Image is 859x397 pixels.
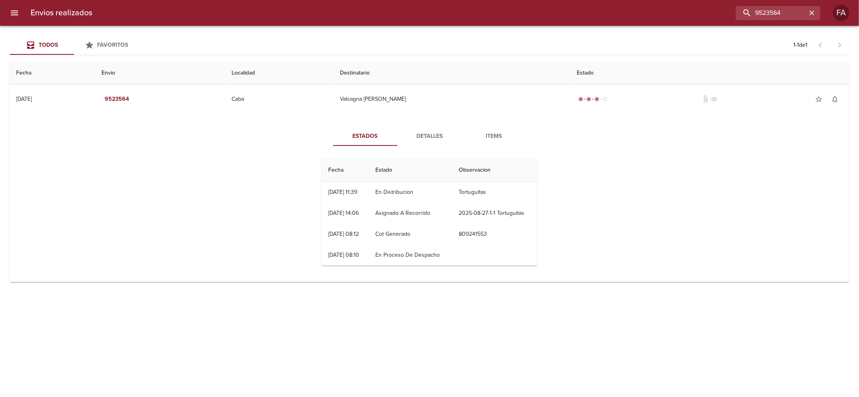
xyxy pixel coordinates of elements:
span: radio_button_checked [594,97,599,102]
button: Agregar a favoritos [811,91,827,107]
th: Fecha [10,62,95,85]
table: Tabla de seguimiento [322,159,537,266]
span: No tiene documentos adjuntos [702,95,710,103]
span: Detalles [402,131,457,141]
th: Envio [95,62,225,85]
td: En Distribucion [369,182,453,203]
div: Abrir información de usuario [833,5,849,21]
div: [DATE] 11:39 [328,189,357,195]
td: 2025-08-27-1-1 Tortuguitas [453,203,537,224]
td: Cot Generado [369,224,453,245]
div: [DATE] [16,96,32,102]
span: notifications_none [831,95,839,103]
input: buscar [736,6,807,20]
th: Localidad [225,62,333,85]
td: Caba [225,85,333,114]
td: 809241553 [453,224,537,245]
span: Pagina siguiente [830,35,849,55]
div: Tabs Envios [10,35,139,55]
span: Todos [39,42,58,48]
span: radio_button_unchecked [602,97,607,102]
span: No tiene pedido asociado [710,95,718,103]
td: Asignado A Recorrido [369,203,453,224]
div: Tabs detalle de guia [333,127,526,146]
em: 9523564 [105,94,129,104]
div: En viaje [577,95,609,103]
td: Valsagna [PERSON_NAME] [333,85,570,114]
table: Tabla de envíos del cliente [10,62,849,282]
p: 1 - 1 de 1 [793,41,807,49]
div: [DATE] 08:10 [328,252,359,258]
span: star_border [815,95,823,103]
td: En Proceso De Despacho [369,245,453,266]
button: Activar notificaciones [827,91,843,107]
span: radio_button_checked [578,97,583,102]
div: [DATE] 08:12 [328,231,359,237]
span: Items [467,131,522,141]
span: Favoritos [97,42,128,48]
th: Estado [570,62,849,85]
button: menu [5,3,24,23]
th: Observacion [453,159,537,182]
th: Fecha [322,159,369,182]
div: FA [833,5,849,21]
span: radio_button_checked [586,97,591,102]
div: [DATE] 14:06 [328,210,359,216]
span: Estados [338,131,393,141]
button: 9523564 [101,92,132,107]
h6: Envios realizados [31,6,92,19]
th: Estado [369,159,453,182]
th: Destinatario [333,62,570,85]
td: Tortuguitas [453,182,537,203]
